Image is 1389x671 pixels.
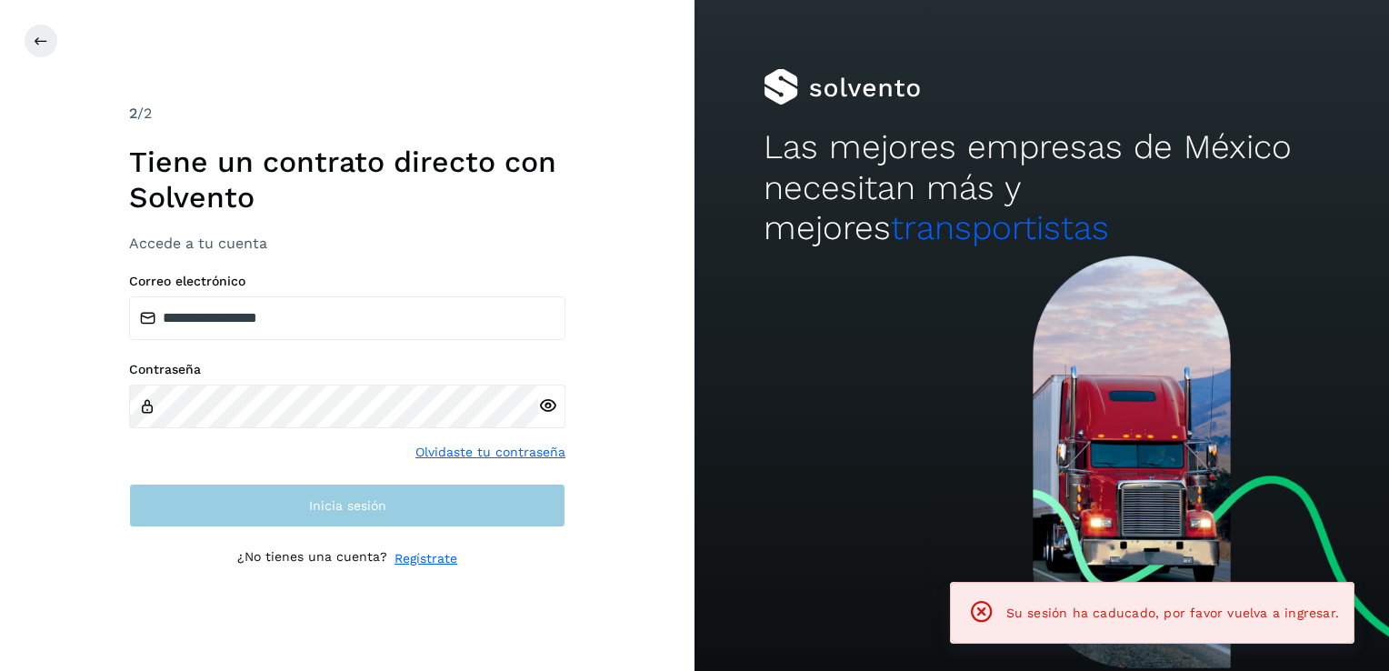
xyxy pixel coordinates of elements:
h3: Accede a tu cuenta [129,235,565,252]
label: Contraseña [129,362,565,377]
span: transportistas [891,208,1109,247]
a: Olvidaste tu contraseña [415,443,565,462]
span: Su sesión ha caducado, por favor vuelva a ingresar. [1006,606,1339,620]
a: Regístrate [395,549,457,568]
h2: Las mejores empresas de México necesitan más y mejores [764,127,1319,248]
label: Correo electrónico [129,274,565,289]
button: Inicia sesión [129,484,565,527]
div: /2 [129,103,565,125]
span: Inicia sesión [309,499,386,512]
p: ¿No tienes una cuenta? [237,549,387,568]
span: 2 [129,105,137,122]
h1: Tiene un contrato directo con Solvento [129,145,565,215]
